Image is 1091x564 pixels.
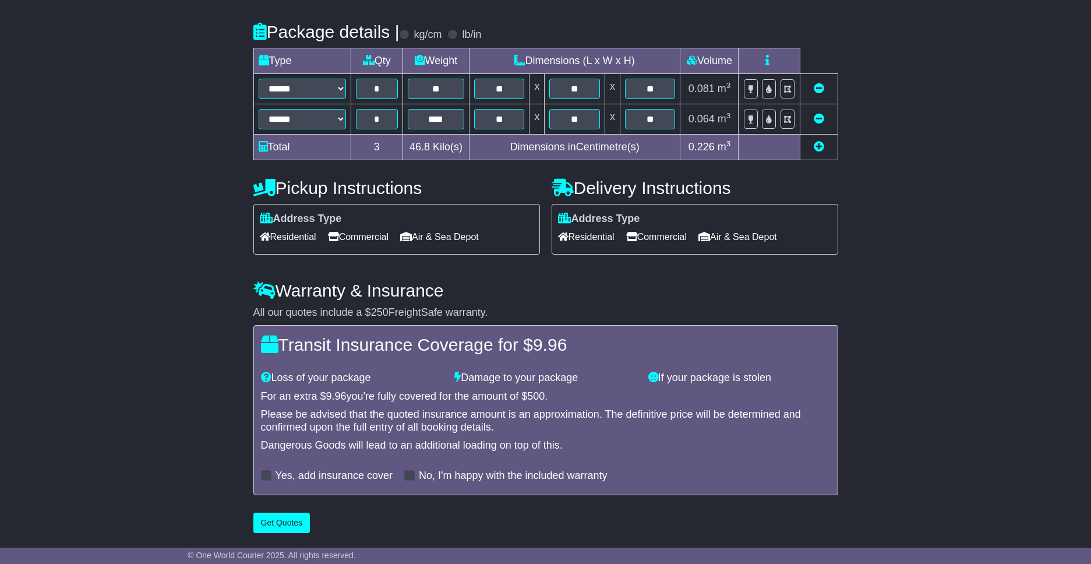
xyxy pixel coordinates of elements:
h4: Warranty & Insurance [253,281,838,300]
label: Address Type [260,213,342,225]
div: Loss of your package [255,372,449,385]
td: x [529,104,545,134]
span: Air & Sea Depot [400,228,479,246]
div: If your package is stolen [642,372,836,385]
sup: 3 [726,111,731,120]
img: tab_domain_overview_orange.svg [34,68,43,77]
label: lb/in [462,29,481,41]
div: v 4.0.25 [33,19,57,28]
h4: Delivery Instructions [552,178,838,198]
td: 3 [351,134,402,160]
td: Qty [351,48,402,73]
span: Air & Sea Depot [698,228,777,246]
div: Domain: [DOMAIN_NAME] [30,30,128,40]
td: Volume [680,48,739,73]
label: Yes, add insurance cover [276,470,393,482]
td: Dimensions in Centimetre(s) [469,134,680,160]
div: Damage to your package [449,372,642,385]
div: Keywords by Traffic [130,69,192,76]
span: 250 [371,306,389,318]
span: Residential [260,228,316,246]
span: Commercial [626,228,687,246]
img: website_grey.svg [19,30,28,40]
td: Kilo(s) [402,134,469,160]
div: For an extra $ you're fully covered for the amount of $ . [261,390,831,403]
img: logo_orange.svg [19,19,28,28]
sup: 3 [726,81,731,90]
div: Dangerous Goods will lead to an additional loading on top of this. [261,439,831,452]
span: m [718,113,731,125]
td: Type [253,48,351,73]
span: 0.064 [689,113,715,125]
label: No, I'm happy with the included warranty [419,470,608,482]
h4: Pickup Instructions [253,178,540,198]
span: 9.96 [326,390,347,402]
h4: Transit Insurance Coverage for $ [261,335,831,354]
span: 0.226 [689,141,715,153]
h4: Package details | [253,22,400,41]
td: x [529,73,545,104]
div: Domain Overview [47,69,104,76]
td: x [605,104,620,134]
div: Please be advised that the quoted insurance amount is an approximation. The definitive price will... [261,408,831,433]
span: Commercial [328,228,389,246]
sup: 3 [726,139,731,148]
span: 0.081 [689,83,715,94]
img: tab_keywords_by_traffic_grey.svg [118,68,127,77]
td: Total [253,134,351,160]
label: kg/cm [414,29,442,41]
label: Address Type [558,213,640,225]
span: m [718,83,731,94]
td: Weight [402,48,469,73]
button: Get Quotes [253,513,310,533]
span: Residential [558,228,615,246]
td: Dimensions (L x W x H) [469,48,680,73]
a: Remove this item [814,83,824,94]
div: All our quotes include a $ FreightSafe warranty. [253,306,838,319]
span: © One World Courier 2025. All rights reserved. [188,551,356,560]
td: x [605,73,620,104]
span: 500 [527,390,545,402]
a: Add new item [814,141,824,153]
a: Remove this item [814,113,824,125]
span: 9.96 [533,335,567,354]
span: m [718,141,731,153]
span: 46.8 [409,141,430,153]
